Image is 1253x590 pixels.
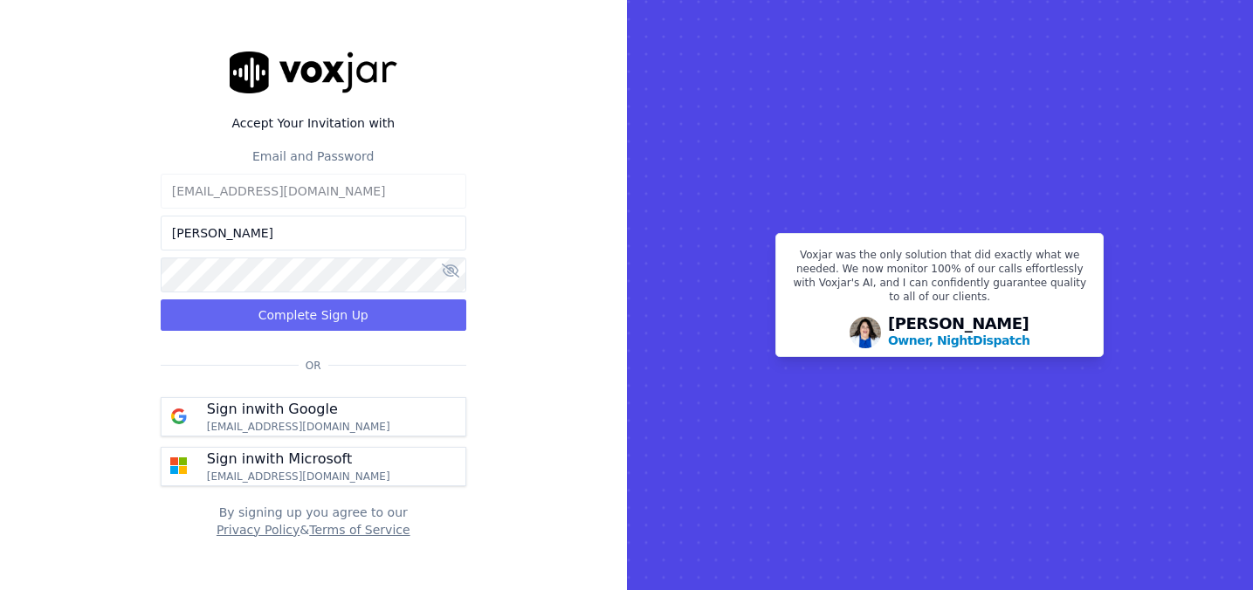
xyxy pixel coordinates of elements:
input: Name [161,216,466,250]
img: Avatar [850,317,881,348]
p: [EMAIL_ADDRESS][DOMAIN_NAME] [207,470,390,484]
button: Sign inwith Google [EMAIL_ADDRESS][DOMAIN_NAME] [161,397,466,436]
label: Email and Password [252,149,374,163]
img: logo [230,51,397,93]
button: Sign inwith Microsoft [EMAIL_ADDRESS][DOMAIN_NAME] [161,447,466,486]
img: google Sign in button [162,399,196,434]
button: Privacy Policy [217,521,299,539]
div: By signing up you agree to our & [161,504,466,539]
div: [PERSON_NAME] [888,316,1030,349]
button: Terms of Service [309,521,410,539]
p: [EMAIL_ADDRESS][DOMAIN_NAME] [207,420,390,434]
p: Sign in with Microsoft [207,449,352,470]
p: Voxjar was the only solution that did exactly what we needed. We now monitor 100% of our calls ef... [787,248,1092,311]
p: Owner, NightDispatch [888,332,1030,349]
span: Or [299,359,328,373]
p: Sign in with Google [207,399,338,420]
img: microsoft Sign in button [162,449,196,484]
input: Email [161,174,466,209]
button: Complete Sign Up [161,299,466,331]
label: Accept Your Invitation with [161,114,466,132]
